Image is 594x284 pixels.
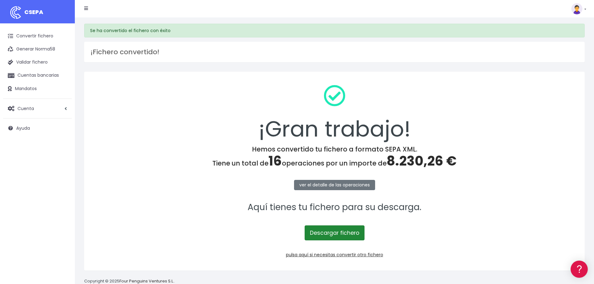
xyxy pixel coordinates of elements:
[8,5,23,20] img: logo
[387,152,456,170] span: 8.230,26 €
[92,200,577,214] p: Aquí tienes tu fichero para su descarga.
[6,167,118,178] button: Contáctanos
[3,102,72,115] a: Cuenta
[6,150,118,156] div: Programadores
[6,124,118,130] div: Facturación
[6,159,118,169] a: API
[286,252,383,258] a: pulsa aquí si necesitas convertir otro fichero
[84,24,585,37] div: Se ha convertido el fichero con éxito
[6,79,118,89] a: Formatos
[268,152,282,170] span: 16
[6,89,118,98] a: Problemas habituales
[6,69,118,75] div: Convertir ficheros
[3,43,72,56] a: Generar Norma58
[3,122,72,135] a: Ayuda
[6,134,118,143] a: General
[16,125,30,131] span: Ayuda
[6,53,118,63] a: Información general
[6,98,118,108] a: Videotutoriales
[3,56,72,69] a: Validar fichero
[305,225,365,240] a: Descargar fichero
[17,105,34,111] span: Cuenta
[24,8,43,16] span: CSEPA
[3,82,72,95] a: Mandatos
[90,48,578,56] h3: ¡Fichero convertido!
[6,108,118,118] a: Perfiles de empresas
[92,80,577,145] div: ¡Gran trabajo!
[92,145,577,169] h4: Hemos convertido tu fichero a formato SEPA XML. Tiene un total de operaciones por un importe de
[6,43,118,49] div: Información general
[3,30,72,43] a: Convertir fichero
[3,69,72,82] a: Cuentas bancarias
[294,180,375,190] a: ver el detalle de las operaciones
[119,278,174,284] a: Four Penguins Ventures S.L.
[86,180,120,185] a: POWERED BY ENCHANT
[571,3,582,14] img: profile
